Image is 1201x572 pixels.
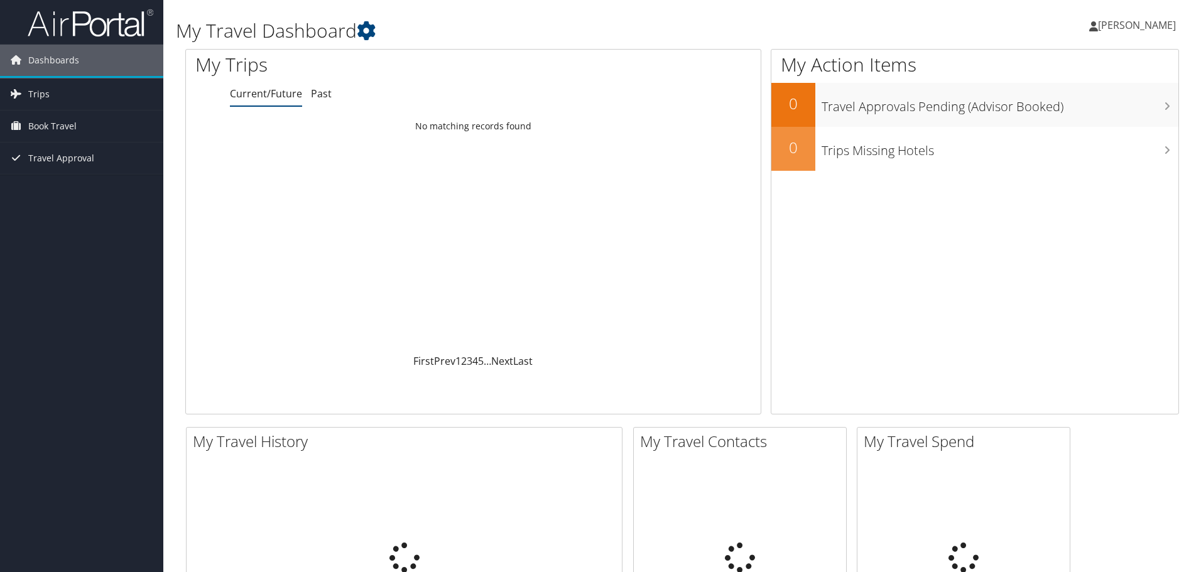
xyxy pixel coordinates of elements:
span: Dashboards [28,45,79,76]
img: airportal-logo.png [28,8,153,38]
a: 2 [461,354,467,368]
span: Travel Approval [28,143,94,174]
a: [PERSON_NAME] [1089,6,1188,44]
h2: My Travel Contacts [640,431,846,452]
a: 3 [467,354,472,368]
h2: My Travel History [193,431,622,452]
a: 4 [472,354,478,368]
a: Prev [434,354,455,368]
span: Trips [28,78,50,110]
a: Last [513,354,533,368]
td: No matching records found [186,115,761,138]
a: Past [311,87,332,100]
a: 0Travel Approvals Pending (Advisor Booked) [771,83,1178,127]
a: First [413,354,434,368]
h2: 0 [771,93,815,114]
a: 5 [478,354,484,368]
a: 0Trips Missing Hotels [771,127,1178,171]
a: Next [491,354,513,368]
h2: 0 [771,137,815,158]
h3: Trips Missing Hotels [822,136,1178,159]
h1: My Trips [195,51,512,78]
h1: My Action Items [771,51,1178,78]
h3: Travel Approvals Pending (Advisor Booked) [822,92,1178,116]
span: [PERSON_NAME] [1098,18,1176,32]
h1: My Travel Dashboard [176,18,851,44]
a: 1 [455,354,461,368]
span: Book Travel [28,111,77,142]
h2: My Travel Spend [864,431,1070,452]
span: … [484,354,491,368]
a: Current/Future [230,87,302,100]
